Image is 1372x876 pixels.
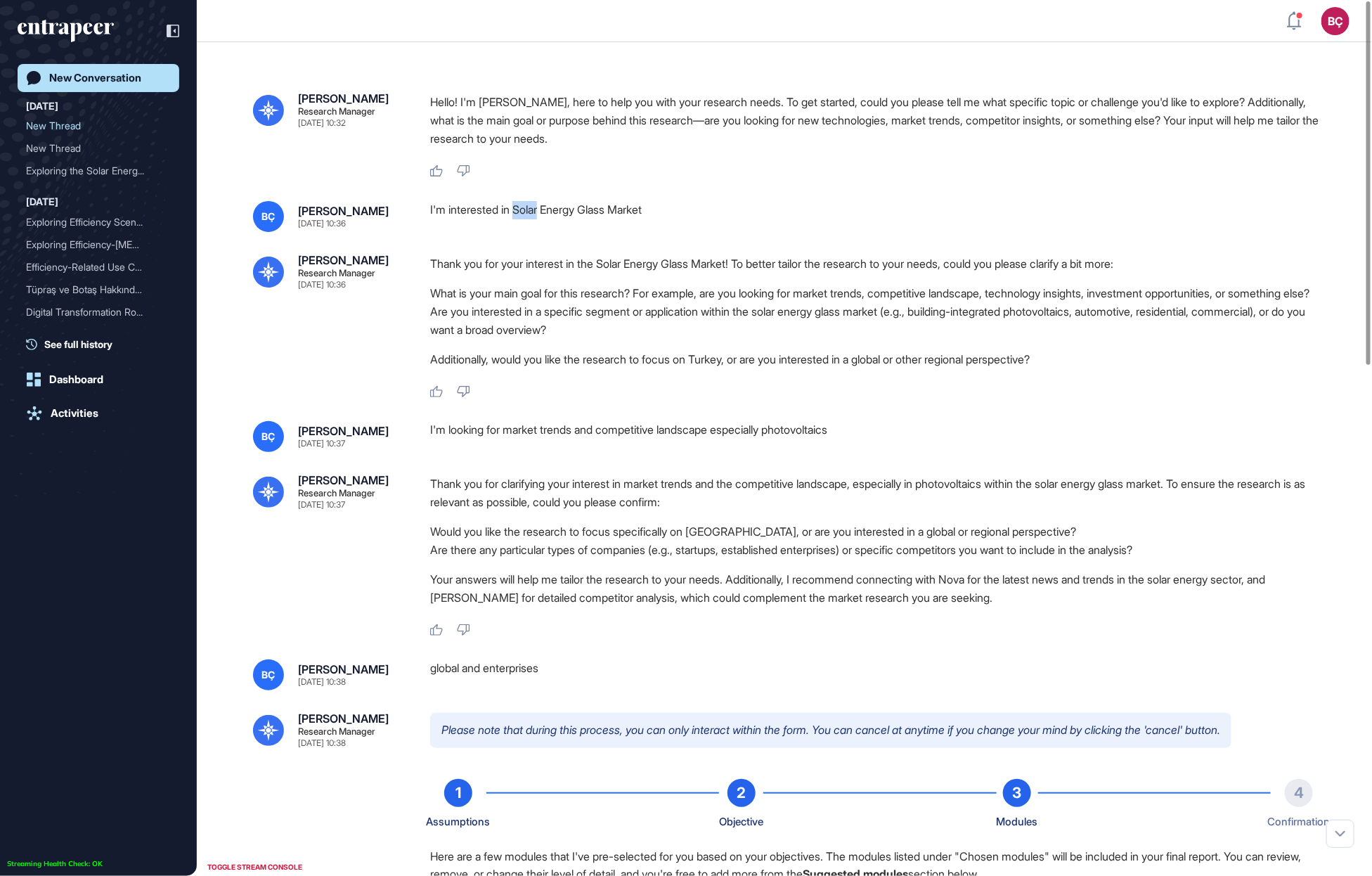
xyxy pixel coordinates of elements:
[298,739,346,747] div: [DATE] 10:38
[18,20,114,42] div: entrapeer-logo
[298,664,389,675] div: [PERSON_NAME]
[51,407,98,420] div: Activities
[430,302,1327,339] li: Are you interested in a specific segment or application within the solar energy glass market (e.g...
[430,421,1327,452] div: I'm looking for market trends and competitive landscape especially photovoltaics
[26,233,160,256] div: Exploring Efficiency-[MEDICAL_DATA]...
[262,431,276,442] span: BÇ
[26,137,160,160] div: New Thread
[997,813,1038,831] div: Modules
[427,813,491,831] div: Assumptions
[26,337,179,352] a: See full history
[26,301,171,323] div: Digital Transformation Roadmaps in the Energy Sector: Managing Cultural Change and Reducing Vendo...
[298,107,375,116] div: Research Manager
[430,713,1231,748] p: Please note that during this process, you can only interact within the form. You can cancel at an...
[298,425,389,437] div: [PERSON_NAME]
[262,211,276,222] span: BÇ
[26,278,160,301] div: Tüpraş ve Botaş Hakkında ...
[26,193,58,210] div: [DATE]
[298,439,345,448] div: [DATE] 10:37
[298,713,389,724] div: [PERSON_NAME]
[26,115,160,137] div: New Thread
[430,284,1327,302] li: What is your main goal for this research? For example, are you looking for market trends, competi...
[1267,813,1330,831] div: Confirmation
[298,219,346,228] div: [DATE] 10:36
[430,93,1327,148] p: Hello! I'm [PERSON_NAME], here to help you with your research needs. To get started, could you pl...
[26,160,171,182] div: Exploring the Solar Energy Glass Market
[298,119,346,127] div: [DATE] 10:32
[298,281,346,289] div: [DATE] 10:36
[430,541,1327,559] li: Are there any particular types of companies (e.g., startups, established enterprises) or specific...
[727,779,756,807] div: 2
[26,301,160,323] div: Digital Transformation Ro...
[1285,779,1313,807] div: 4
[204,858,306,876] div: TOGGLE STREAM CONSOLE
[18,399,179,427] a: Activities
[26,278,171,301] div: Tüpraş ve Botaş Hakkında Bilgi İsteği
[49,373,103,386] div: Dashboard
[430,570,1327,607] p: Your answers will help me tailor the research to your needs. Additionally, I recommend connecting...
[430,659,1327,690] div: global and enterprises
[26,115,171,137] div: New Thread
[430,255,1327,273] p: Thank you for your interest in the Solar Energy Glass Market! To better tailor the research to yo...
[430,475,1327,511] p: Thank you for clarifying your interest in market trends and the competitive landscape, especially...
[18,366,179,394] a: Dashboard
[719,813,763,831] div: Objective
[298,678,346,686] div: [DATE] 10:38
[26,211,171,233] div: Exploring Efficiency Scenarios in the Energy Sector
[430,350,1327,368] p: Additionally, would you like the research to focus on Turkey, or are you interested in a global o...
[298,475,389,486] div: [PERSON_NAME]
[26,98,58,115] div: [DATE]
[298,205,389,217] div: [PERSON_NAME]
[26,137,171,160] div: New Thread
[444,779,472,807] div: 1
[298,489,375,498] div: Research Manager
[44,337,112,352] span: See full history
[26,211,160,233] div: Exploring Efficiency Scen...
[26,256,171,278] div: Efficiency-Related Use Cases in the Energy Sector
[298,93,389,104] div: [PERSON_NAME]
[430,201,1327,232] div: I'm interested in Solar Energy Glass Market
[298,255,389,266] div: [PERSON_NAME]
[26,256,160,278] div: Efficiency-Related Use Ca...
[26,160,160,182] div: Exploring the Solar Energ...
[18,64,179,92] a: New Conversation
[298,501,345,509] div: [DATE] 10:37
[49,72,141,84] div: New Conversation
[298,269,375,278] div: Research Manager
[298,727,375,736] div: Research Manager
[1003,779,1031,807] div: 3
[1321,7,1350,35] button: BÇ
[262,669,276,681] span: BÇ
[26,233,171,256] div: Exploring Efficiency-Related Use Cases in the Energy Sector
[430,522,1327,541] li: Would you like the research to focus specifically on [GEOGRAPHIC_DATA], or are you interested in ...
